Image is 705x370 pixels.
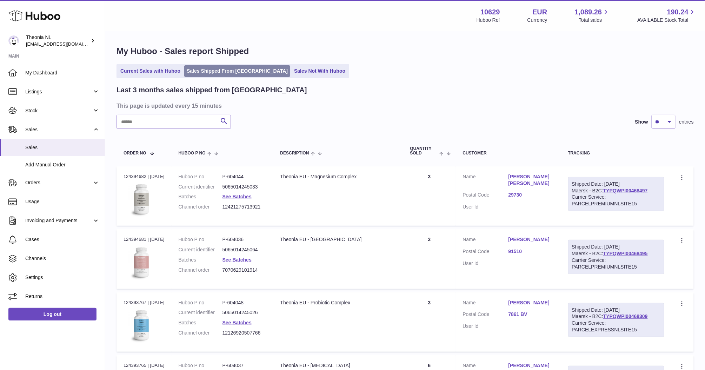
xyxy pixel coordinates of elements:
[179,309,222,316] dt: Current identifier
[8,35,19,46] img: info@wholesomegoods.eu
[179,151,206,156] span: Huboo P no
[25,217,92,224] span: Invoicing and Payments
[575,7,602,17] span: 1,089.26
[568,151,664,156] div: Tracking
[579,17,610,24] span: Total sales
[575,7,610,24] a: 1,089.26 Total sales
[463,248,508,257] dt: Postal Code
[480,7,500,17] strong: 10629
[179,193,222,200] dt: Batches
[25,88,92,95] span: Listings
[572,320,660,333] div: Carrier Service: PARCELEXPRESSNLSITE15
[25,126,92,133] span: Sales
[280,236,396,243] div: Theonia EU - [GEOGRAPHIC_DATA]
[463,311,508,319] dt: Postal Code
[280,151,309,156] span: Description
[179,184,222,190] dt: Current identifier
[222,267,266,273] dd: 7070629101914
[508,362,554,369] a: [PERSON_NAME]
[184,65,290,77] a: Sales Shipped From [GEOGRAPHIC_DATA]
[637,7,697,24] a: 190.24 AVAILABLE Stock Total
[463,192,508,200] dt: Postal Code
[25,107,92,114] span: Stock
[463,323,508,330] dt: User Id
[124,236,165,243] div: 124394681 | [DATE]
[568,240,664,274] div: Maersk - B2C:
[222,204,266,210] dd: 12421275713921
[179,204,222,210] dt: Channel order
[179,267,222,273] dt: Channel order
[25,144,100,151] span: Sales
[124,151,146,156] span: Order No
[508,311,554,318] a: 7861 BV
[568,177,664,211] div: Maersk - B2C:
[403,292,456,352] td: 3
[222,246,266,253] dd: 5065014245064
[532,7,547,17] strong: EUR
[25,198,100,205] span: Usage
[572,181,660,187] div: Shipped Date: [DATE]
[477,17,500,24] div: Huboo Ref
[124,308,159,343] img: 106291725893057.jpg
[222,194,252,199] a: See Batches
[572,257,660,270] div: Carrier Service: PARCELPREMIUMNLSITE15
[124,245,159,280] img: 106291725893222.jpg
[222,362,266,369] dd: P-604037
[403,166,456,226] td: 3
[179,330,222,336] dt: Channel order
[508,192,554,198] a: 29730
[179,246,222,253] dt: Current identifier
[463,236,508,245] dt: Name
[403,229,456,289] td: 3
[124,299,165,306] div: 124393767 | [DATE]
[572,307,660,313] div: Shipped Date: [DATE]
[117,85,307,95] h2: Last 3 months sales shipped from [GEOGRAPHIC_DATA]
[603,188,648,193] a: TYPQWPI00468497
[25,236,100,243] span: Cases
[26,34,89,47] div: Theonia NL
[8,308,97,321] a: Log out
[222,184,266,190] dd: 5065014245033
[25,179,92,186] span: Orders
[463,260,508,267] dt: User Id
[568,303,664,337] div: Maersk - B2C:
[25,70,100,76] span: My Dashboard
[124,362,165,369] div: 124393765 | [DATE]
[124,173,165,180] div: 124394682 | [DATE]
[572,194,660,207] div: Carrier Service: PARCELPREMIUMNLSITE15
[25,293,100,300] span: Returns
[25,255,100,262] span: Channels
[292,65,348,77] a: Sales Not With Huboo
[26,41,103,47] span: [EMAIL_ADDRESS][DOMAIN_NAME]
[603,313,648,319] a: TYPQWPI00468309
[410,146,438,156] span: Quantity Sold
[25,274,100,281] span: Settings
[280,299,396,306] div: Theonia EU - Probiotic Complex
[222,309,266,316] dd: 5065014245026
[463,173,508,189] dt: Name
[635,119,648,125] label: Show
[463,151,554,156] div: Customer
[222,320,252,325] a: See Batches
[222,257,252,263] a: See Batches
[118,65,183,77] a: Current Sales with Huboo
[25,161,100,168] span: Add Manual Order
[527,17,547,24] div: Currency
[222,173,266,180] dd: P-604044
[463,204,508,210] dt: User Id
[117,102,692,110] h3: This page is updated every 15 minutes
[124,182,159,217] img: 106291725893142.jpg
[179,319,222,326] dt: Batches
[179,236,222,243] dt: Huboo P no
[679,119,694,125] span: entries
[603,251,648,256] a: TYPQWPI00468495
[280,173,396,180] div: Theonia EU - Magnesium Complex
[222,299,266,306] dd: P-604048
[179,299,222,306] dt: Huboo P no
[463,299,508,308] dt: Name
[637,17,697,24] span: AVAILABLE Stock Total
[508,299,554,306] a: [PERSON_NAME]
[667,7,689,17] span: 190.24
[508,236,554,243] a: [PERSON_NAME]
[179,173,222,180] dt: Huboo P no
